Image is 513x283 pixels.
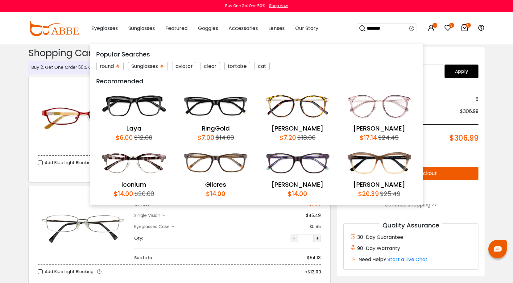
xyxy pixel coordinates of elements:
img: Naomi [341,89,417,124]
a: [PERSON_NAME] [353,124,405,133]
div: 30-Day Guarantee [350,233,472,241]
div: $14.00 [288,189,307,198]
img: Mesilike [38,95,128,140]
a: Shop now [266,3,288,8]
div: Popular Searches [96,50,417,59]
span: Our Story [295,25,318,32]
a: 5 [461,25,468,32]
div: $25.49 [379,189,400,198]
a: Iconium [122,180,146,189]
img: RingGold [178,89,254,124]
div: $7.00 [197,133,214,142]
div: clear [201,62,220,70]
div: $54.13 [307,255,321,261]
a: Start a Live Chat [387,256,428,263]
div: $20.39 [358,189,379,198]
img: Laya [96,89,172,124]
div: Sunglasses [128,62,168,70]
button: Apply [445,65,478,78]
img: Iconium [96,145,172,180]
span: $306.99 [449,134,478,143]
span: +$13.00 [305,269,321,275]
span: Featured [165,25,188,32]
span: Need Help? [358,256,386,263]
div: Qty: [134,235,143,242]
h2: Shopping Cart [28,48,331,59]
img: chat [494,246,502,252]
div: $24.49 [377,133,399,142]
span: 5 [475,96,478,103]
div: Recommended [96,77,417,86]
div: $7.20 [279,133,296,142]
a: 3 [444,25,452,32]
div: $14.00 [214,133,234,142]
div: tortoise [224,62,250,70]
span: Lenses [268,25,285,32]
div: 90-Day Warranty [350,244,472,252]
a: Laya [126,124,142,133]
span: Eyeglasses [91,25,118,32]
span: Sunglasses [128,25,155,32]
button: + [313,235,321,242]
span: Add Blue Light Blocking [45,268,93,276]
div: $6.00 [116,133,133,142]
div: single vision [134,212,162,219]
div: $14.00 [114,189,133,198]
div: aviator [172,62,196,70]
button: - [291,235,298,242]
div: Subtotal [134,255,154,261]
a: [PERSON_NAME] [271,124,323,133]
div: Buy 2, Get One Order 50% Off [31,64,117,71]
img: Sonia [341,145,417,180]
div: Shop now [269,3,288,9]
i: 5 [466,23,471,28]
img: Hibbard [260,145,335,180]
a: [PERSON_NAME] [353,180,405,189]
div: cat [254,62,270,70]
a: Gilcres [205,180,226,189]
div: $12.00 [133,133,152,142]
img: Gihon [38,204,128,249]
div: $18.00 [296,133,316,142]
span: $306.99 [460,108,478,115]
div: Eyeglasses Case [134,223,172,230]
a: [PERSON_NAME] [271,180,323,189]
div: $20.00 [133,189,154,198]
div: round [96,62,124,70]
a: RingGold [202,124,230,133]
img: Callie [260,89,335,124]
span: Quality Assurance [379,221,442,230]
span: Goggles [198,25,218,32]
i: 3 [449,23,454,28]
img: Gilcres [178,145,254,180]
img: abbeglasses.com [28,21,79,36]
div: $17.14 [360,133,377,142]
div: $45.49 [306,212,321,219]
div: Buy One Get One 50% [225,3,265,9]
span: Add Blue Light Blocking [45,159,93,167]
span: Accessories [229,25,258,32]
div: $14.00 [206,189,225,198]
div: $0.95 [309,223,321,230]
